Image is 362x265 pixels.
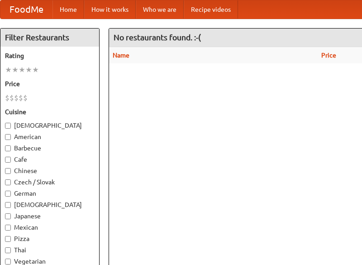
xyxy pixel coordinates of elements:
li: $ [10,93,14,103]
a: Name [113,52,129,59]
label: [DEMOGRAPHIC_DATA] [5,121,95,130]
label: Chinese [5,166,95,175]
li: $ [23,93,28,103]
input: Pizza [5,236,11,242]
li: ★ [32,65,39,75]
ng-pluralize: No restaurants found. :-( [114,33,201,42]
h5: Cuisine [5,107,95,116]
input: Cafe [5,157,11,163]
input: Japanese [5,213,11,219]
input: German [5,191,11,197]
label: Thai [5,246,95,255]
input: Thai [5,247,11,253]
a: FoodMe [0,0,52,19]
label: Japanese [5,212,95,221]
h4: Filter Restaurants [0,29,99,47]
input: American [5,134,11,140]
input: Czech / Slovak [5,179,11,185]
label: Mexican [5,223,95,232]
li: ★ [5,65,12,75]
li: ★ [25,65,32,75]
a: How it works [84,0,136,19]
input: Vegetarian [5,259,11,265]
a: Home [52,0,84,19]
label: Barbecue [5,144,95,153]
h5: Price [5,79,95,88]
label: Pizza [5,234,95,243]
a: Recipe videos [184,0,238,19]
li: $ [5,93,10,103]
h5: Rating [5,51,95,60]
input: [DEMOGRAPHIC_DATA] [5,123,11,129]
input: Barbecue [5,145,11,151]
label: [DEMOGRAPHIC_DATA] [5,200,95,209]
input: Chinese [5,168,11,174]
input: [DEMOGRAPHIC_DATA] [5,202,11,208]
a: Price [321,52,336,59]
li: ★ [19,65,25,75]
input: Mexican [5,225,11,231]
label: American [5,132,95,141]
li: ★ [12,65,19,75]
li: $ [14,93,19,103]
a: Who we are [136,0,184,19]
label: Cafe [5,155,95,164]
li: $ [19,93,23,103]
label: German [5,189,95,198]
label: Czech / Slovak [5,178,95,187]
